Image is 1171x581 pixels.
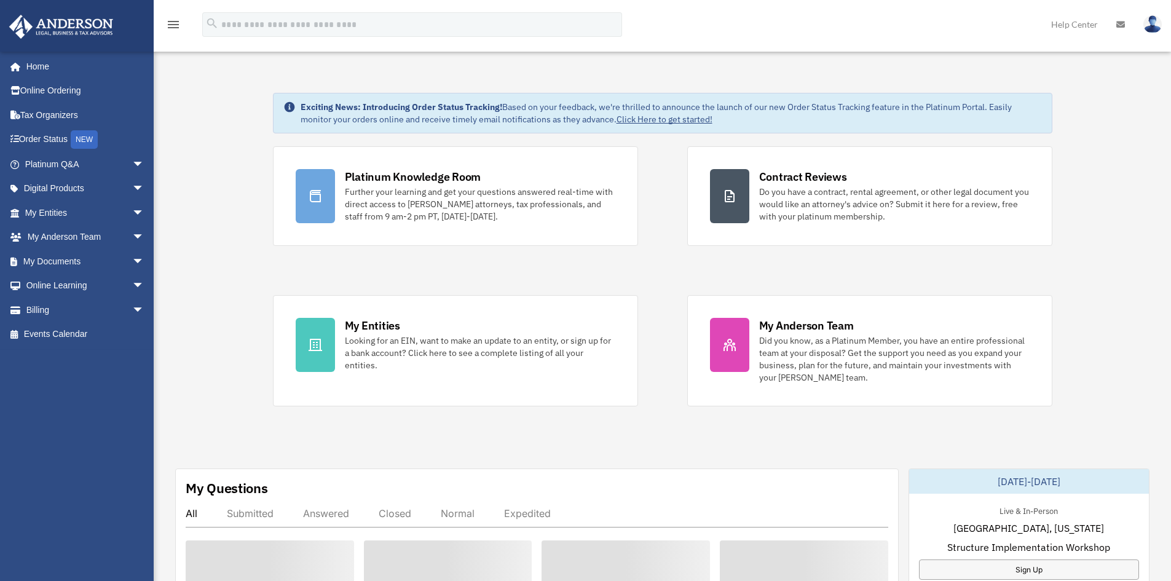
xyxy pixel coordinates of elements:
[9,225,163,250] a: My Anderson Teamarrow_drop_down
[6,15,117,39] img: Anderson Advisors Platinum Portal
[909,469,1149,494] div: [DATE]-[DATE]
[227,507,274,520] div: Submitted
[953,521,1104,536] span: [GEOGRAPHIC_DATA], [US_STATE]
[9,152,163,176] a: Platinum Q&Aarrow_drop_down
[345,318,400,333] div: My Entities
[1143,15,1162,33] img: User Pic
[9,322,163,347] a: Events Calendar
[132,152,157,177] span: arrow_drop_down
[919,559,1139,580] a: Sign Up
[687,146,1052,246] a: Contract Reviews Do you have a contract, rental agreement, or other legal document you would like...
[9,249,163,274] a: My Documentsarrow_drop_down
[9,127,163,152] a: Order StatusNEW
[9,176,163,201] a: Digital Productsarrow_drop_down
[9,79,163,103] a: Online Ordering
[301,101,1042,125] div: Based on your feedback, we're thrilled to announce the launch of our new Order Status Tracking fe...
[186,479,268,497] div: My Questions
[504,507,551,520] div: Expedited
[132,298,157,323] span: arrow_drop_down
[166,22,181,32] a: menu
[345,186,615,223] div: Further your learning and get your questions answered real-time with direct access to [PERSON_NAM...
[303,507,349,520] div: Answered
[132,200,157,226] span: arrow_drop_down
[947,540,1110,555] span: Structure Implementation Workshop
[441,507,475,520] div: Normal
[759,186,1030,223] div: Do you have a contract, rental agreement, or other legal document you would like an attorney's ad...
[9,274,163,298] a: Online Learningarrow_drop_down
[990,504,1068,516] div: Live & In-Person
[132,274,157,299] span: arrow_drop_down
[759,169,847,184] div: Contract Reviews
[186,507,197,520] div: All
[301,101,502,113] strong: Exciting News: Introducing Order Status Tracking!
[687,295,1052,406] a: My Anderson Team Did you know, as a Platinum Member, you have an entire professional team at your...
[9,298,163,322] a: Billingarrow_drop_down
[759,318,854,333] div: My Anderson Team
[205,17,219,30] i: search
[345,169,481,184] div: Platinum Knowledge Room
[273,146,638,246] a: Platinum Knowledge Room Further your learning and get your questions answered real-time with dire...
[132,249,157,274] span: arrow_drop_down
[9,200,163,225] a: My Entitiesarrow_drop_down
[379,507,411,520] div: Closed
[9,103,163,127] a: Tax Organizers
[273,295,638,406] a: My Entities Looking for an EIN, want to make an update to an entity, or sign up for a bank accoun...
[9,54,157,79] a: Home
[759,334,1030,384] div: Did you know, as a Platinum Member, you have an entire professional team at your disposal? Get th...
[345,334,615,371] div: Looking for an EIN, want to make an update to an entity, or sign up for a bank account? Click her...
[166,17,181,32] i: menu
[132,176,157,202] span: arrow_drop_down
[71,130,98,149] div: NEW
[132,225,157,250] span: arrow_drop_down
[617,114,712,125] a: Click Here to get started!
